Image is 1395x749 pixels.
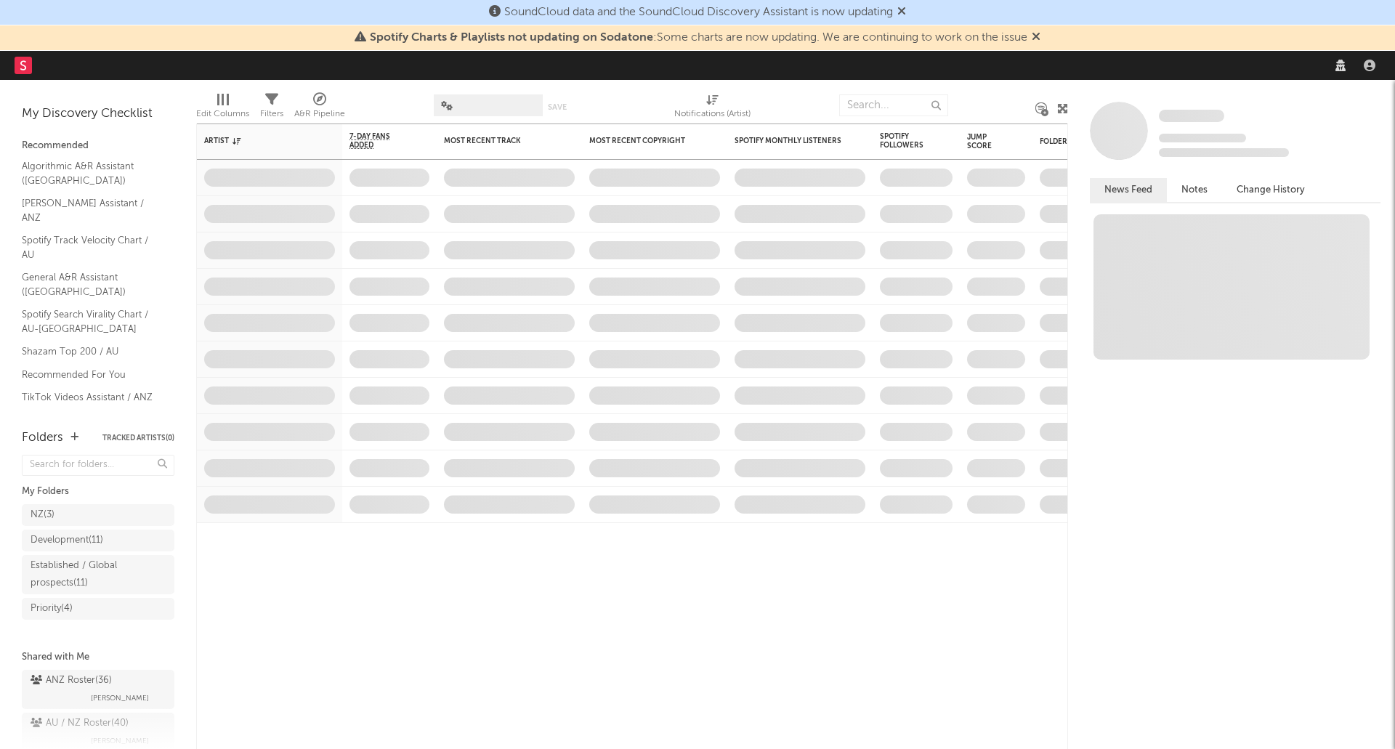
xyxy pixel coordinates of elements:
[22,307,160,336] a: Spotify Search Virality Chart / AU-[GEOGRAPHIC_DATA]
[674,105,751,123] div: Notifications (Artist)
[22,504,174,526] a: NZ(3)
[22,367,160,383] a: Recommended For You
[31,557,133,592] div: Established / Global prospects ( 11 )
[880,132,931,150] div: Spotify Followers
[31,532,103,549] div: Development ( 11 )
[370,32,653,44] span: Spotify Charts & Playlists not updating on Sodatone
[897,7,906,18] span: Dismiss
[22,530,174,551] a: Development(11)
[349,132,408,150] span: 7-Day Fans Added
[260,87,283,129] div: Filters
[22,105,174,123] div: My Discovery Checklist
[196,87,249,129] div: Edit Columns
[22,649,174,666] div: Shared with Me
[196,105,249,123] div: Edit Columns
[735,137,844,145] div: Spotify Monthly Listeners
[1159,134,1246,142] span: Tracking Since: [DATE]
[839,94,948,116] input: Search...
[204,137,313,145] div: Artist
[589,137,698,145] div: Most Recent Copyright
[31,672,112,689] div: ANZ Roster ( 36 )
[22,483,174,501] div: My Folders
[22,232,160,262] a: Spotify Track Velocity Chart / AU
[102,434,174,442] button: Tracked Artists(0)
[22,137,174,155] div: Recommended
[22,598,174,620] a: Priority(4)
[22,455,174,476] input: Search for folders...
[967,133,1003,150] div: Jump Score
[22,158,160,188] a: Algorithmic A&R Assistant ([GEOGRAPHIC_DATA])
[22,389,160,405] a: TikTok Videos Assistant / ANZ
[1159,148,1289,157] span: 0 fans last week
[31,506,54,524] div: NZ ( 3 )
[22,555,174,594] a: Established / Global prospects(11)
[22,670,174,709] a: ANZ Roster(36)[PERSON_NAME]
[91,689,149,707] span: [PERSON_NAME]
[22,429,63,447] div: Folders
[31,715,129,732] div: AU / NZ Roster ( 40 )
[294,87,345,129] div: A&R Pipeline
[1159,110,1224,122] span: Some Artist
[22,270,160,299] a: General A&R Assistant ([GEOGRAPHIC_DATA])
[31,600,73,618] div: Priority ( 4 )
[370,32,1027,44] span: : Some charts are now updating. We are continuing to work on the issue
[294,105,345,123] div: A&R Pipeline
[1040,137,1149,146] div: Folders
[504,7,893,18] span: SoundCloud data and the SoundCloud Discovery Assistant is now updating
[1032,32,1040,44] span: Dismiss
[1222,178,1319,202] button: Change History
[1159,109,1224,124] a: Some Artist
[22,344,160,360] a: Shazam Top 200 / AU
[444,137,553,145] div: Most Recent Track
[260,105,283,123] div: Filters
[1090,178,1167,202] button: News Feed
[548,103,567,111] button: Save
[1167,178,1222,202] button: Notes
[674,87,751,129] div: Notifications (Artist)
[22,195,160,225] a: [PERSON_NAME] Assistant / ANZ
